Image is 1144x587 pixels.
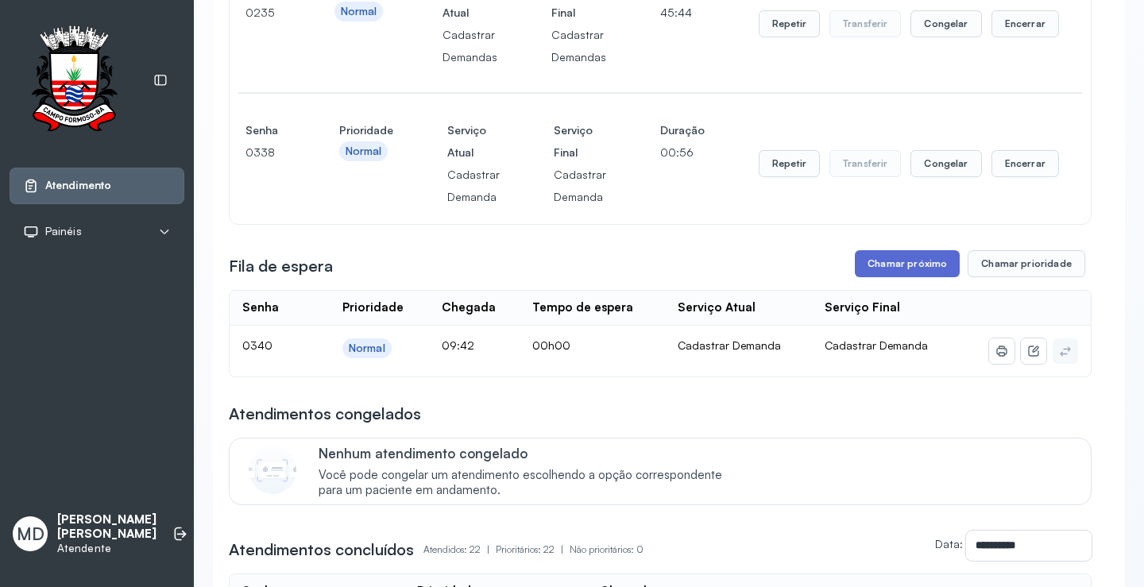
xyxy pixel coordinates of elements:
div: Chegada [442,300,496,315]
div: Tempo de espera [532,300,633,315]
p: Nenhum atendimento congelado [319,445,739,461]
p: 00:56 [660,141,705,164]
span: Cadastrar Demanda [825,338,928,352]
p: [PERSON_NAME] [PERSON_NAME] [57,512,157,543]
div: Prioridade [342,300,404,315]
button: Encerrar [991,150,1059,177]
span: 09:42 [442,338,474,352]
p: Prioritários: 22 [496,539,570,561]
div: Normal [346,145,382,158]
button: Repetir [759,10,820,37]
h3: Fila de espera [229,255,333,277]
button: Transferir [829,150,902,177]
p: Atendente [57,542,157,555]
img: Logotipo do estabelecimento [17,25,131,136]
div: Senha [242,300,279,315]
button: Repetir [759,150,820,177]
button: Chamar próximo [855,250,960,277]
div: Normal [341,5,377,18]
div: Serviço Atual [678,300,756,315]
div: Cadastrar Demanda [678,338,800,353]
button: Transferir [829,10,902,37]
p: Cadastrar Demanda [554,164,606,208]
button: Congelar [910,150,981,177]
h4: Senha [245,119,285,141]
p: Cadastrar Demandas [551,24,606,68]
button: Chamar prioridade [968,250,1085,277]
h4: Serviço Atual [447,119,500,164]
span: 00h00 [532,338,570,352]
img: Imagem de CalloutCard [249,446,296,494]
h4: Duração [660,119,705,141]
span: Atendimento [45,179,111,192]
span: Você pode congelar um atendimento escolhendo a opção correspondente para um paciente em andamento. [319,468,739,498]
span: 0340 [242,338,272,352]
button: Encerrar [991,10,1059,37]
h4: Prioridade [339,119,393,141]
span: Painéis [45,225,82,238]
a: Atendimento [23,178,171,194]
h3: Atendimentos congelados [229,403,421,425]
label: Data: [935,537,963,550]
p: 0235 [245,2,280,24]
p: Não prioritários: 0 [570,539,643,561]
div: Serviço Final [825,300,900,315]
div: Normal [349,342,385,355]
span: | [487,543,489,555]
h4: Serviço Final [554,119,606,164]
p: 0338 [245,141,285,164]
p: 45:44 [660,2,705,24]
p: Cadastrar Demandas [443,24,497,68]
button: Congelar [910,10,981,37]
span: | [561,543,563,555]
h3: Atendimentos concluídos [229,539,414,561]
p: Cadastrar Demanda [447,164,500,208]
p: Atendidos: 22 [423,539,496,561]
